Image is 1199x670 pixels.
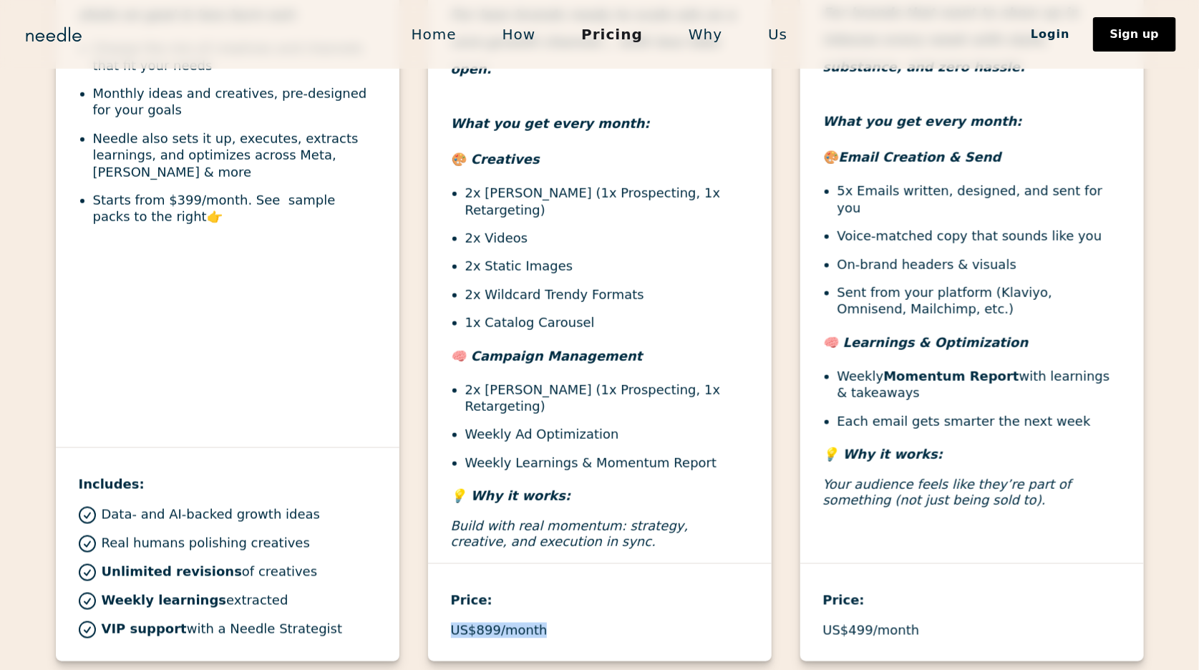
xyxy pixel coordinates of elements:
div: Sign up [1110,29,1159,40]
li: 2x Wildcard Trendy Formats [465,286,749,303]
li: 2x [PERSON_NAME] (1x Prospecting, 1x Retargeting) [465,382,749,415]
p: with a Needle Strategist [102,621,343,637]
em: 💡 Why it works: [451,488,571,503]
strong: 👉 [207,209,223,224]
li: 2x [PERSON_NAME] (1x Prospecting, 1x Retargeting) [465,185,749,218]
em: 🎨 [823,150,839,165]
li: Sent from your platform (Klaviyo, Omnisend, Mailchimp, etc.) [838,284,1121,318]
li: Weekly Learnings & Momentum Report [465,455,749,471]
li: Monthly ideas and creatives, pre-designed for your goals [93,85,377,119]
a: Us [745,19,810,49]
strong: VIP support [102,621,187,636]
em: For lean brands ready to scale ads as a core growth channel... with less tabs open. What you get ... [451,7,736,131]
li: Each email gets smarter the next week [838,413,1121,429]
a: How [480,19,559,49]
strong: Momentum Report [883,369,1019,384]
em: 🎨 Creatives [451,152,540,167]
strong: Unlimited revisions [102,564,242,579]
h4: Includes: [79,471,377,498]
em: 💡 Why it works: [823,447,943,462]
p: of creatives [102,564,318,580]
li: 2x Static Images [465,258,749,274]
h4: Price: [451,587,749,614]
a: Home [389,19,480,49]
p: Data- and AI-backed growth ideas [102,507,321,523]
a: Sign up [1093,17,1176,52]
li: On-brand headers & visuals [838,256,1121,273]
em: Email Creation & Send [839,150,1001,165]
li: Starts from $399/month. See sample packs to the right [93,192,377,225]
a: Pricing [558,19,666,49]
li: 5x Emails written, designed, and sent for you [838,183,1121,216]
li: Weekly with learnings & takeaways [838,368,1121,402]
p: Real humans polishing creatives [102,535,310,551]
em: 🧠 Campaign Management [451,349,643,364]
li: 2x Videos [465,230,749,246]
em: 🧠 Learnings & Optimization [823,335,1029,350]
p: US$899/month [451,623,548,639]
strong: Weekly learnings [102,593,227,608]
li: Weekly Ad Optimization [465,426,749,442]
li: 1x Catalog Carousel [465,314,749,331]
a: Login [1008,22,1093,47]
li: Voice-matched copy that sounds like you [838,228,1121,244]
h4: Price: [823,587,1121,614]
p: US$499/month [823,623,920,639]
li: Needle also sets it up, executes, extracts learnings, and optimizes across Meta, [PERSON_NAME] & ... [93,130,377,180]
a: Why [666,19,745,49]
em: Build with real momentum: strategy, creative, and execution in sync. [451,518,689,549]
em: Your audience feels like they’re part of something (not just being sold to). [823,477,1072,508]
p: extracted [102,593,288,608]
